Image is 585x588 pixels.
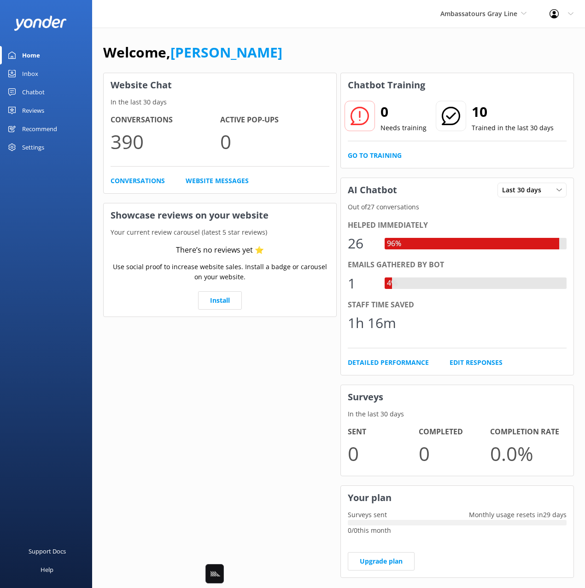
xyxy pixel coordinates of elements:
div: 1h 16m [348,312,396,334]
div: Support Docs [29,542,66,560]
p: 0.0 % [490,438,561,469]
p: In the last 30 days [104,97,336,107]
h3: Chatbot Training [341,73,432,97]
span: Ambassatours Gray Line [440,9,517,18]
span: Last 30 days [502,185,547,195]
div: Inbox [22,64,38,83]
h3: Showcase reviews on your website [104,203,336,227]
p: Use social proof to increase website sales. Install a badge or carousel on your website. [111,262,329,282]
p: Needs training [380,123,427,133]
h3: Website Chat [104,73,336,97]
p: In the last 30 days [341,409,573,419]
p: Surveys sent [341,510,394,520]
a: Upgrade plan [348,552,415,571]
div: There’s no reviews yet ⭐ [176,244,264,256]
a: Conversations [111,176,165,186]
div: 26 [348,232,375,254]
p: Trained in the last 30 days [472,123,554,133]
h2: 10 [472,101,554,123]
p: 0 [220,126,330,157]
div: Recommend [22,120,57,138]
p: Monthly usage resets in 29 days [462,510,573,520]
p: 390 [111,126,220,157]
h2: 0 [380,101,427,123]
h4: Active Pop-ups [220,114,330,126]
img: yonder-white-logo.png [14,16,67,31]
p: 0 [348,438,419,469]
a: Go to Training [348,150,402,161]
p: 0 / 0 this month [348,525,567,536]
p: 0 [419,438,490,469]
div: Staff time saved [348,299,567,311]
p: Your current review carousel (latest 5 star reviews) [104,227,336,237]
a: Install [198,291,242,310]
div: Emails gathered by bot [348,259,567,271]
h3: AI Chatbot [341,178,404,202]
h3: Surveys [341,385,573,409]
h4: Completion Rate [490,426,561,438]
p: Out of 27 conversations [341,202,573,212]
div: Reviews [22,101,44,120]
h4: Sent [348,426,419,438]
div: 1 [348,272,375,294]
div: 4% [385,277,399,289]
h1: Welcome, [103,41,282,63]
a: Detailed Performance [348,357,429,368]
a: [PERSON_NAME] [170,43,282,62]
div: Help [41,560,53,579]
div: Settings [22,138,44,156]
a: Edit Responses [450,357,503,368]
h4: Conversations [111,114,220,126]
div: Chatbot [22,83,45,101]
h3: Your plan [341,486,573,510]
h4: Completed [419,426,490,438]
div: Home [22,46,40,64]
div: Helped immediately [348,219,567,231]
a: Website Messages [186,176,249,186]
div: 96% [385,238,404,250]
